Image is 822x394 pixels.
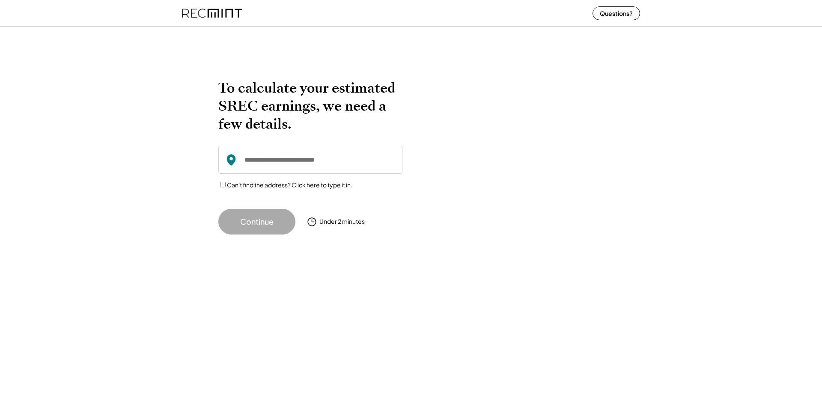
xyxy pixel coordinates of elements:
img: recmint-logotype%403x%20%281%29.jpeg [182,2,242,24]
button: Continue [218,209,295,235]
div: Under 2 minutes [319,217,365,226]
label: Can't find the address? Click here to type it in. [227,181,352,189]
h2: To calculate your estimated SREC earnings, we need a few details. [218,79,402,133]
img: yH5BAEAAAAALAAAAAABAAEAAAIBRAA7 [424,79,591,217]
button: Questions? [593,6,640,20]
